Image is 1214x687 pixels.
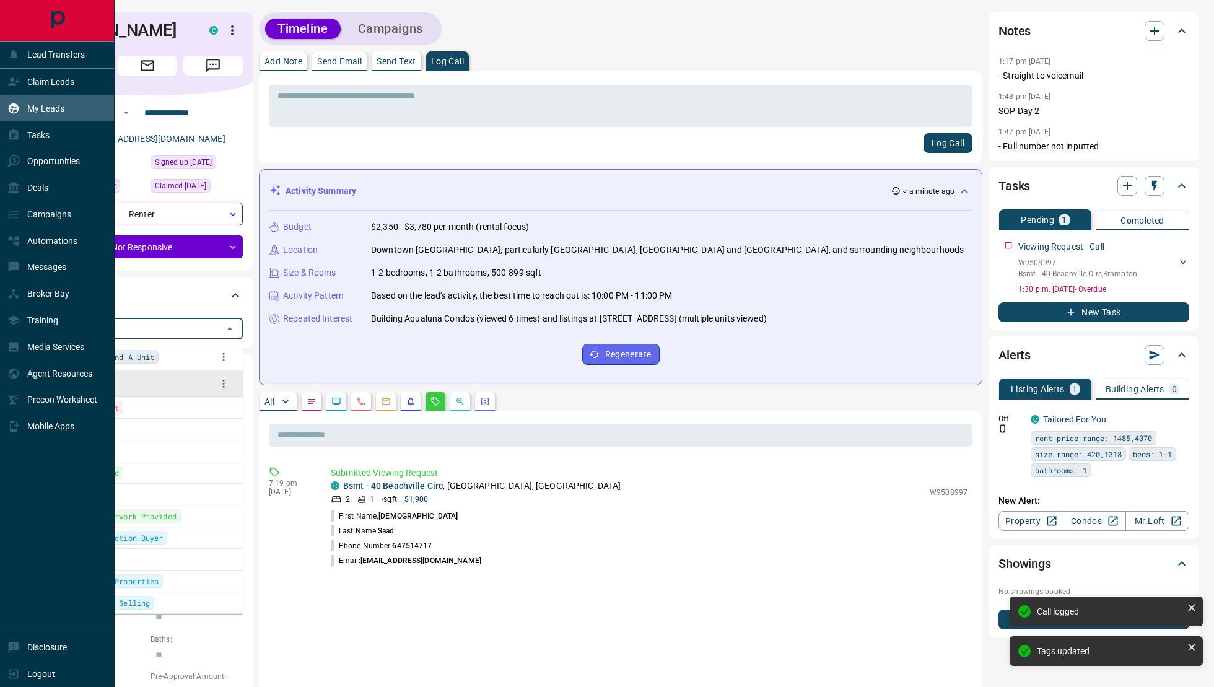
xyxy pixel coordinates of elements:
[52,20,191,40] h1: [PERSON_NAME]
[1062,511,1125,531] a: Condos
[283,221,312,234] p: Budget
[998,586,1189,597] p: No showings booked
[1037,606,1182,616] div: Call logged
[998,302,1189,322] button: New Task
[283,312,352,325] p: Repeated Interest
[269,180,972,203] div: Activity Summary< a minute ago
[924,133,972,153] button: Log Call
[998,549,1189,579] div: Showings
[119,105,134,120] button: Open
[151,155,243,173] div: Mon Nov 25 2024
[998,176,1030,196] h2: Tasks
[151,179,243,196] div: Tue Nov 26 2024
[1018,257,1137,268] p: W9508997
[346,19,435,39] button: Campaigns
[998,21,1031,41] h2: Notes
[378,512,458,520] span: [DEMOGRAPHIC_DATA]
[480,396,490,406] svg: Agent Actions
[1035,464,1087,476] span: bathrooms: 1
[118,56,177,76] span: Email
[356,396,366,406] svg: Calls
[155,156,212,168] span: Signed up [DATE]
[331,555,481,566] p: Email:
[52,281,243,310] div: Tags
[998,128,1051,136] p: 1:47 pm [DATE]
[998,340,1189,370] div: Alerts
[346,494,350,505] p: 2
[998,171,1189,201] div: Tasks
[1018,255,1189,282] div: W9508997Bsmt - 40 Beachville Circ,Brampton
[52,235,243,258] div: Not Responsive
[265,19,341,39] button: Timeline
[998,69,1189,82] p: - Straight to voicemail
[307,396,317,406] svg: Notes
[1062,216,1067,224] p: 1
[1172,385,1177,393] p: 0
[1072,385,1077,393] p: 1
[998,140,1189,153] p: - Full number not inputted
[1031,415,1039,424] div: condos.ca
[998,554,1051,574] h2: Showings
[283,243,318,256] p: Location
[1106,385,1164,393] p: Building Alerts
[264,57,302,66] p: Add Note
[283,266,336,279] p: Size & Rooms
[1011,385,1065,393] p: Listing Alerts
[998,16,1189,46] div: Notes
[998,92,1051,101] p: 1:48 pm [DATE]
[269,479,312,488] p: 7:19 pm
[582,344,660,365] button: Regenerate
[371,312,767,325] p: Building Aqualuna Condos (viewed 6 times) and listings at [STREET_ADDRESS] (multiple units viewed)
[377,57,416,66] p: Send Text
[264,397,274,406] p: All
[381,396,391,406] svg: Emails
[371,266,541,279] p: 1-2 bedrooms, 1-2 bathrooms, 500-899 sqft
[431,57,464,66] p: Log Call
[155,180,206,192] span: Claimed [DATE]
[998,494,1189,507] p: New Alert:
[331,481,339,490] div: condos.ca
[183,56,243,76] span: Message
[392,541,432,550] span: 647514717
[998,610,1189,629] button: New Showing
[1043,414,1106,424] a: Tailored For You
[371,243,964,256] p: Downtown [GEOGRAPHIC_DATA], particularly [GEOGRAPHIC_DATA], [GEOGRAPHIC_DATA] and [GEOGRAPHIC_DAT...
[1021,216,1054,224] p: Pending
[331,510,458,522] p: First Name:
[209,26,218,35] div: condos.ca
[1037,646,1182,656] div: Tags updated
[283,289,344,302] p: Activity Pattern
[269,488,312,496] p: [DATE]
[404,494,429,505] p: $1,900
[331,396,341,406] svg: Lead Browsing Activity
[371,221,529,234] p: $2,350 - $3,780 per month (rental focus)
[1018,240,1104,253] p: Viewing Request - Call
[331,540,432,551] p: Phone Number:
[331,525,395,536] p: Last Name:
[998,105,1189,118] p: SOP Day 2
[151,671,243,682] p: Pre-Approval Amount:
[85,134,225,144] a: [EMAIL_ADDRESS][DOMAIN_NAME]
[903,186,954,197] p: < a minute ago
[455,396,465,406] svg: Opportunities
[998,424,1007,433] svg: Push Notification Only
[998,413,1023,424] p: Off
[998,511,1062,531] a: Property
[1125,511,1189,531] a: Mr.Loft
[317,57,362,66] p: Send Email
[370,494,374,505] p: 1
[406,396,416,406] svg: Listing Alerts
[1018,268,1137,279] p: Bsmt - 40 Beachville Circ , Brampton
[382,494,397,505] p: - sqft
[331,466,967,479] p: Submitted Viewing Request
[998,57,1051,66] p: 1:17 pm [DATE]
[1120,216,1164,225] p: Completed
[1133,448,1172,460] span: beds: 1-1
[378,527,394,535] span: Saad
[343,481,443,491] a: Bsmt - 40 Beachville Circ
[371,289,673,302] p: Based on the lead's activity, the best time to reach out is: 10:00 PM - 11:00 PM
[1018,284,1189,295] p: 1:30 p.m. [DATE] - Overdue
[52,203,243,225] div: Renter
[360,556,481,565] span: [EMAIL_ADDRESS][DOMAIN_NAME]
[1035,448,1122,460] span: size range: 420,1318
